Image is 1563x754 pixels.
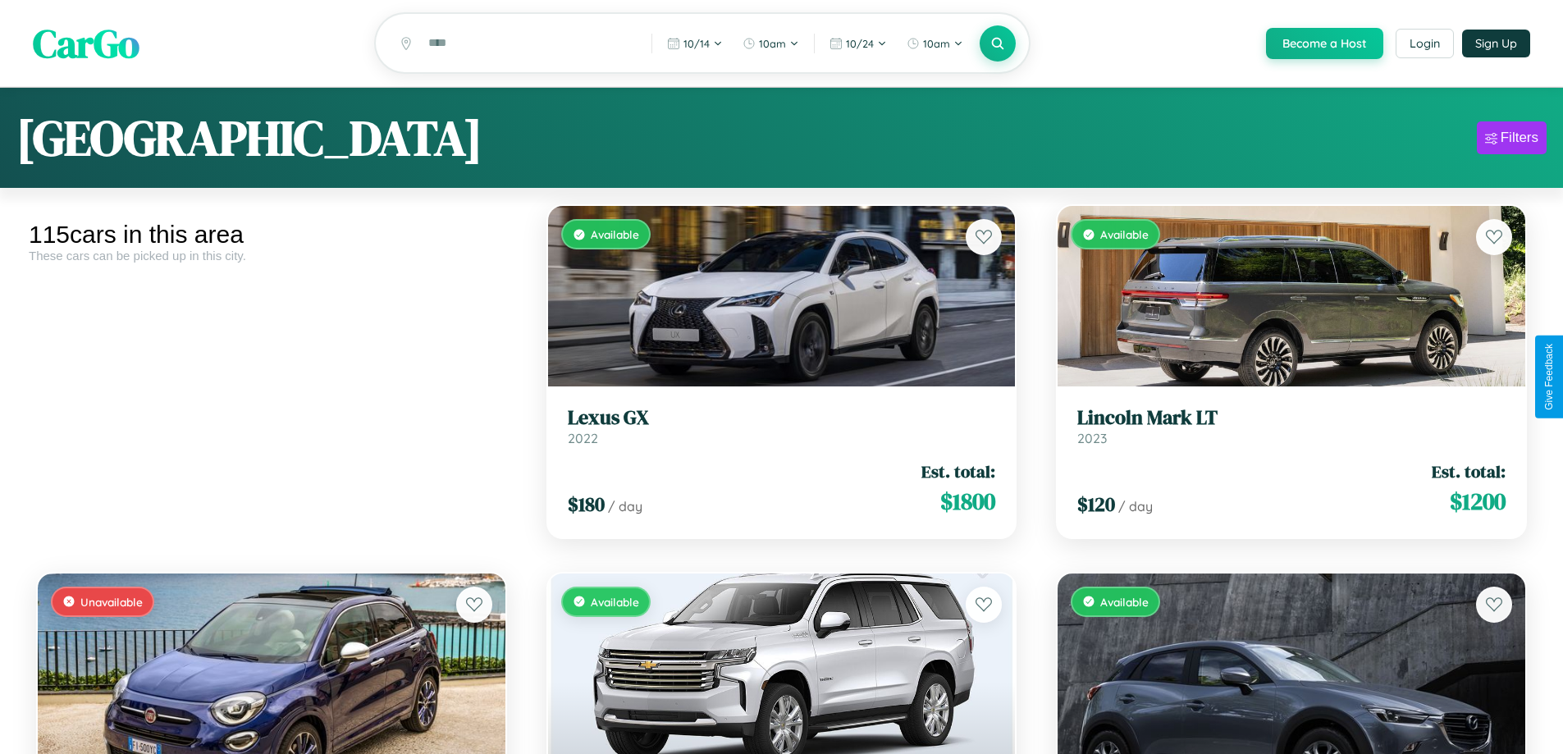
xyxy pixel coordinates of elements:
h3: Lexus GX [568,406,996,430]
span: Available [1100,227,1149,241]
div: These cars can be picked up in this city. [29,249,514,263]
button: Filters [1477,121,1547,154]
span: 10am [923,37,950,50]
button: 10am [898,30,971,57]
span: 10 / 24 [846,37,874,50]
span: $ 120 [1077,491,1115,518]
a: Lexus GX2022 [568,406,996,446]
span: / day [608,498,642,514]
span: $ 180 [568,491,605,518]
button: Become a Host [1266,28,1383,59]
span: 10 / 14 [683,37,710,50]
a: Lincoln Mark LT2023 [1077,406,1506,446]
div: 115 cars in this area [29,221,514,249]
button: Login [1396,29,1454,58]
span: Est. total: [1432,459,1506,483]
span: Available [591,595,639,609]
h1: [GEOGRAPHIC_DATA] [16,104,482,171]
span: Est. total: [921,459,995,483]
span: Available [591,227,639,241]
div: Filters [1501,130,1538,146]
span: Available [1100,595,1149,609]
span: 2023 [1077,430,1107,446]
h3: Lincoln Mark LT [1077,406,1506,430]
span: 2022 [568,430,598,446]
span: / day [1118,498,1153,514]
span: $ 1800 [940,485,995,518]
button: 10am [734,30,807,57]
button: 10/24 [821,30,895,57]
button: Sign Up [1462,30,1530,57]
span: $ 1200 [1450,485,1506,518]
div: Give Feedback [1543,344,1555,410]
span: 10am [759,37,786,50]
button: 10/14 [659,30,731,57]
span: Unavailable [80,595,143,609]
span: CarGo [33,16,139,71]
